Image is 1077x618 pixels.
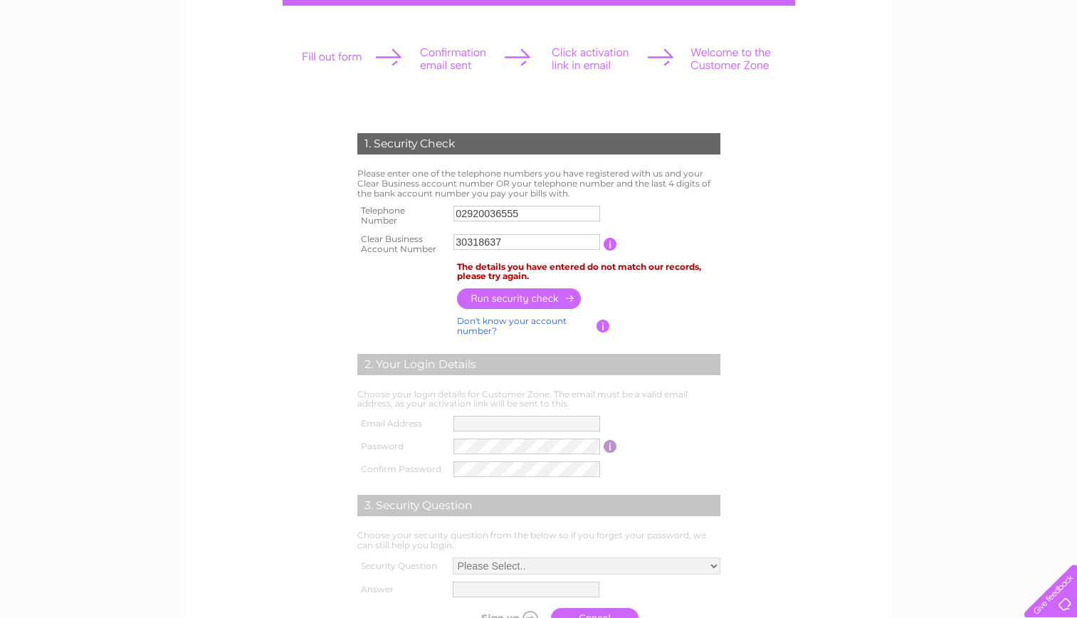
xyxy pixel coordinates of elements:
a: Energy [913,61,945,71]
img: logo.png [38,37,110,80]
div: 1. Security Check [357,133,720,154]
input: Information [597,320,610,332]
td: Please enter one of the telephone numbers you have registered with us and your Clear Business acc... [354,165,724,201]
input: Information [604,238,617,251]
div: Clear Business is a trading name of Verastar Limited (registered in [GEOGRAPHIC_DATA] No. 3667643... [203,8,876,69]
td: Choose your login details for Customer Zone. The email must be a valid email address, as your act... [354,386,724,413]
th: Security Question [354,554,449,578]
a: Telecoms [953,61,996,71]
th: Confirm Password [354,458,451,481]
a: Contact [1034,61,1068,71]
th: Clear Business Account Number [354,230,451,258]
td: Choose your security question from the below so if you forget your password, we can still help yo... [354,527,724,554]
a: Water [878,61,905,71]
th: Telephone Number [354,201,451,230]
div: 3. Security Question [357,495,720,516]
input: Information [604,440,617,453]
a: Blog [1004,61,1025,71]
a: Don't know your account number? [457,315,567,336]
div: 2. Your Login Details [357,354,720,375]
td: The details you have entered do not match our records, please try again. [453,258,724,286]
a: 0333 014 3131 [809,7,907,25]
th: Email Address [354,412,451,435]
th: Answer [354,578,449,601]
th: Password [354,435,451,458]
